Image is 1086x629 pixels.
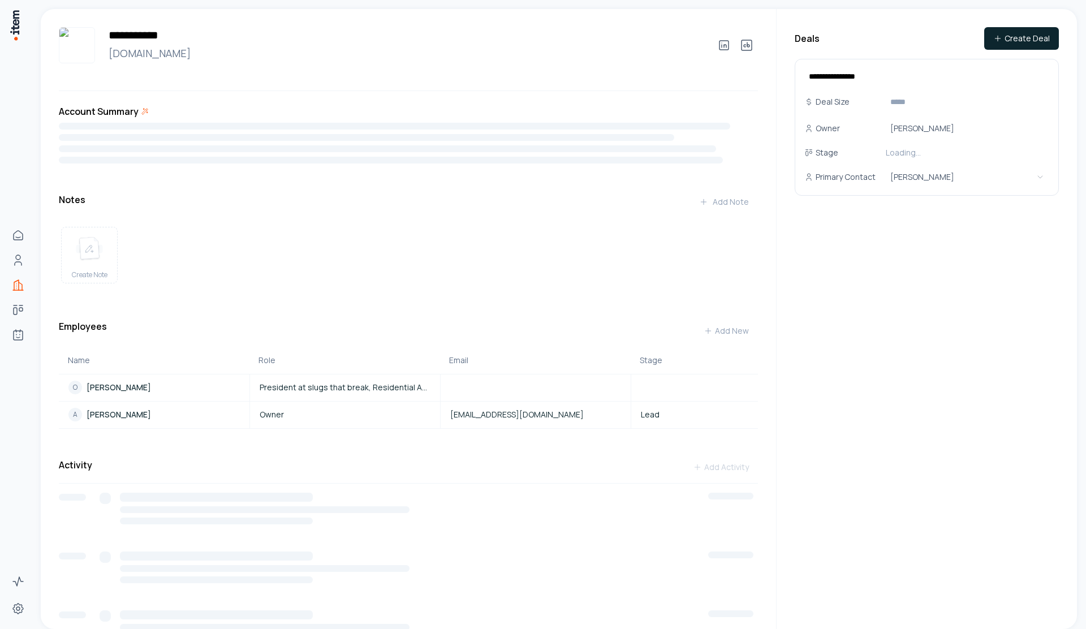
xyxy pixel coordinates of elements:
[258,355,431,366] div: Role
[886,147,1049,159] div: Loading...
[68,355,240,366] div: Name
[816,96,850,107] p: Deal Size
[72,270,107,279] span: Create Note
[7,299,29,321] a: Deals
[816,147,838,158] p: Stage
[695,320,758,342] button: Add New
[640,355,749,366] div: Stage
[260,382,430,393] span: President at slugs that break, Residential Assistant, Undergraduate Researcher
[450,409,584,420] span: [EMAIL_ADDRESS][DOMAIN_NAME]
[87,382,151,393] p: [PERSON_NAME]
[59,458,92,472] h3: Activity
[632,409,757,420] a: Lead
[7,597,29,620] a: Settings
[699,196,749,208] div: Add Note
[7,274,29,296] a: Companies
[61,227,118,283] button: create noteCreate Note
[7,224,29,247] a: Home
[441,409,630,420] a: [EMAIL_ADDRESS][DOMAIN_NAME]
[251,382,439,393] a: President at slugs that break, Residential Assistant, Undergraduate Researcher
[59,105,139,118] h3: Account Summary
[59,193,85,206] h3: Notes
[59,320,107,342] h3: Employees
[816,171,876,183] p: Primary Contact
[641,409,660,420] span: Lead
[260,409,284,420] span: Owner
[984,27,1059,50] button: Create Deal
[87,409,151,420] p: [PERSON_NAME]
[816,123,840,134] p: Owner
[7,324,29,346] a: Agents
[795,32,820,45] h3: Deals
[9,9,20,41] img: Item Brain Logo
[449,355,622,366] div: Email
[59,27,95,63] img: Pizza Ranch
[104,45,704,61] a: [DOMAIN_NAME]
[59,408,249,421] a: A[PERSON_NAME]
[7,249,29,272] a: People
[68,381,82,394] div: O
[251,409,439,420] a: Owner
[68,408,82,421] div: A
[7,570,29,593] a: Activity
[59,381,249,394] a: O[PERSON_NAME]
[76,236,103,261] img: create note
[690,191,758,213] button: Add Note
